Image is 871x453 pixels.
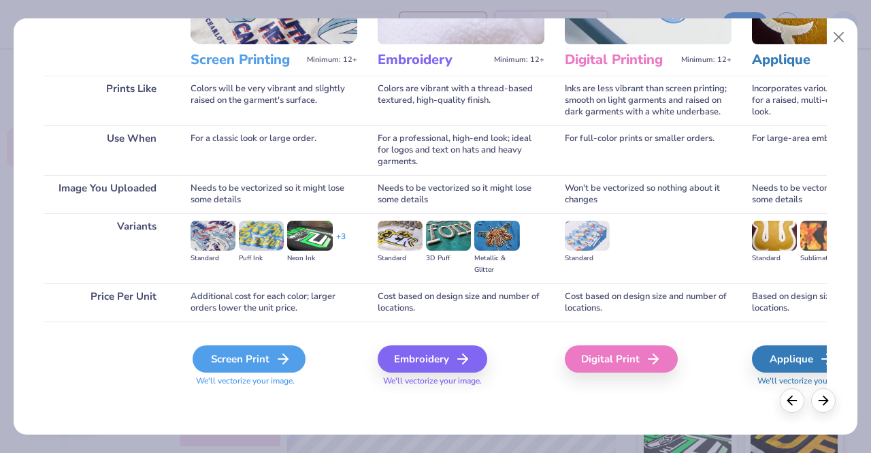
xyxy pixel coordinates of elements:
[378,76,544,125] div: Colors are vibrant with a thread-based textured, high-quality finish.
[752,345,852,373] div: Applique
[44,213,170,283] div: Variants
[378,345,487,373] div: Embroidery
[191,375,357,387] span: We'll vectorize your image.
[44,283,170,322] div: Price Per Unit
[239,253,284,264] div: Puff Ink
[800,253,845,264] div: Sublimated
[191,221,235,251] img: Standard
[565,125,732,175] div: For full-color prints or smaller orders.
[336,231,346,254] div: + 3
[565,221,610,251] img: Standard
[494,55,544,65] span: Minimum: 12+
[752,221,797,251] img: Standard
[378,51,489,69] h3: Embroidery
[474,253,519,276] div: Metallic & Glitter
[378,253,423,264] div: Standard
[287,253,332,264] div: Neon Ink
[378,125,544,175] div: For a professional, high-end look; ideal for logos and text on hats and heavy garments.
[191,175,357,213] div: Needs to be vectorized so it might lose some details
[193,345,306,373] div: Screen Print
[378,221,423,251] img: Standard
[474,221,519,251] img: Metallic & Glitter
[44,76,170,125] div: Prints Like
[752,253,797,264] div: Standard
[378,175,544,213] div: Needs to be vectorized so it might lose some details
[191,253,235,264] div: Standard
[426,253,471,264] div: 3D Puff
[378,283,544,322] div: Cost based on design size and number of locations.
[191,51,301,69] h3: Screen Printing
[191,125,357,175] div: For a classic look or large order.
[307,55,357,65] span: Minimum: 12+
[191,76,357,125] div: Colors will be very vibrant and slightly raised on the garment's surface.
[565,76,732,125] div: Inks are less vibrant than screen printing; smooth on light garments and raised on dark garments ...
[565,253,610,264] div: Standard
[191,283,357,322] div: Additional cost for each color; larger orders lower the unit price.
[565,283,732,322] div: Cost based on design size and number of locations.
[287,221,332,251] img: Neon Ink
[565,345,678,373] div: Digital Print
[378,375,544,387] span: We'll vectorize your image.
[565,175,732,213] div: Won't be vectorized so nothing about it changes
[239,221,284,251] img: Puff Ink
[426,221,471,251] img: 3D Puff
[44,125,170,175] div: Use When
[800,221,845,251] img: Sublimated
[44,175,170,213] div: Image You Uploaded
[565,51,676,69] h3: Digital Printing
